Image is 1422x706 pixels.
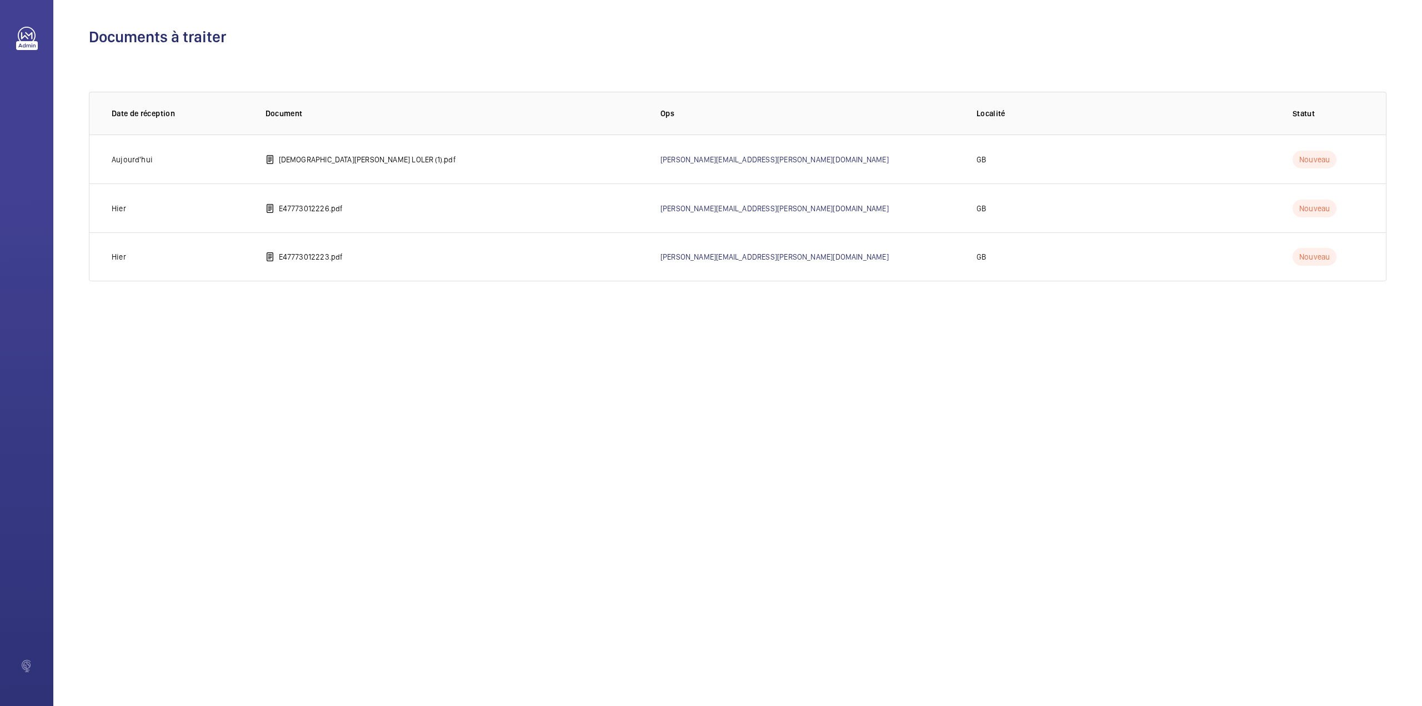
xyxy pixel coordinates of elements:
[112,154,153,165] p: Aujourd'hui
[660,252,889,261] a: [PERSON_NAME][EMAIL_ADDRESS][PERSON_NAME][DOMAIN_NAME]
[660,204,889,213] a: [PERSON_NAME][EMAIL_ADDRESS][PERSON_NAME][DOMAIN_NAME]
[660,155,889,164] a: [PERSON_NAME][EMAIL_ADDRESS][PERSON_NAME][DOMAIN_NAME]
[266,108,643,119] p: Document
[977,108,1275,119] p: Localité
[1293,248,1336,266] p: Nouveau
[112,251,126,262] p: Hier
[112,108,248,119] p: Date de réception
[112,203,126,214] p: Hier
[977,251,986,262] p: GB
[279,154,456,165] p: [DEMOGRAPHIC_DATA][PERSON_NAME] LOLER (1).pdf
[1293,108,1364,119] p: Statut
[89,27,1386,47] h1: Documents à traiter
[1293,200,1336,217] p: Nouveau
[279,203,343,214] p: E47773012226.pdf
[977,203,986,214] p: GB
[660,108,959,119] p: Ops
[977,154,986,165] p: GB
[279,251,343,262] p: E47773012223.pdf
[1293,151,1336,168] p: Nouveau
